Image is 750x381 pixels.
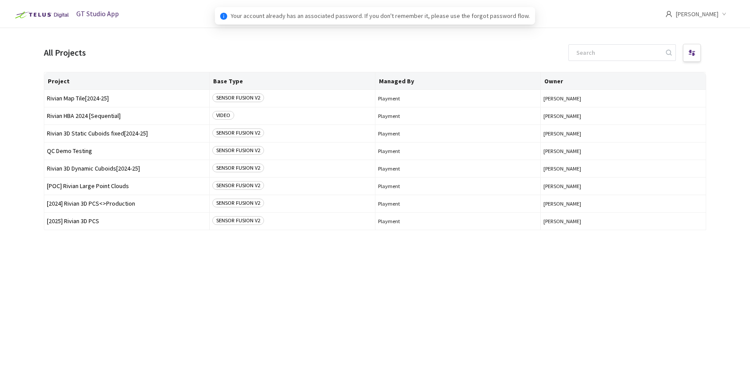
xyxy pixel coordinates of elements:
button: [PERSON_NAME] [543,148,703,154]
span: [POC] Rivian Large Point Clouds [47,183,207,189]
span: Playment [378,200,538,207]
span: Your account already has an associated password. If you don't remember it, please use the forgot ... [231,11,530,21]
button: [PERSON_NAME] [543,113,703,119]
button: [PERSON_NAME] [543,165,703,172]
span: SENSOR FUSION V2 [212,128,264,137]
button: [PERSON_NAME] [543,183,703,189]
span: [2024] Rivian 3D PCS<>Production [47,200,207,207]
span: Playment [378,218,538,224]
th: Project [44,72,210,90]
span: Playment [378,113,538,119]
button: [PERSON_NAME] [543,95,703,102]
span: Playment [378,148,538,154]
span: down [722,12,726,16]
button: [PERSON_NAME] [543,200,703,207]
span: Rivian Map Tile[2024-25] [47,95,207,102]
span: SENSOR FUSION V2 [212,199,264,207]
span: Playment [378,183,538,189]
span: Playment [378,165,538,172]
span: Playment [378,130,538,137]
span: Rivian 3D Static Cuboids fixed[2024-25] [47,130,207,137]
th: Managed By [375,72,541,90]
span: SENSOR FUSION V2 [212,181,264,190]
span: [2025] Rivian 3D PCS [47,218,207,224]
input: Search [571,45,664,61]
span: SENSOR FUSION V2 [212,93,264,102]
span: QC Demo Testing [47,148,207,154]
th: Base Type [210,72,375,90]
span: VIDEO [212,111,234,120]
button: [PERSON_NAME] [543,218,703,224]
button: [PERSON_NAME] [543,130,703,137]
span: GT Studio App [76,9,119,18]
span: Rivian HBA 2024 [Sequential] [47,113,207,119]
img: Telus [11,8,71,22]
span: SENSOR FUSION V2 [212,146,264,155]
span: SENSOR FUSION V2 [212,164,264,172]
div: All Projects [44,46,86,59]
span: Playment [378,95,538,102]
th: Owner [541,72,706,90]
span: info-circle [220,13,227,20]
span: user [665,11,672,18]
span: SENSOR FUSION V2 [212,216,264,225]
span: Rivian 3D Dynamic Cuboids[2024-25] [47,165,207,172]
